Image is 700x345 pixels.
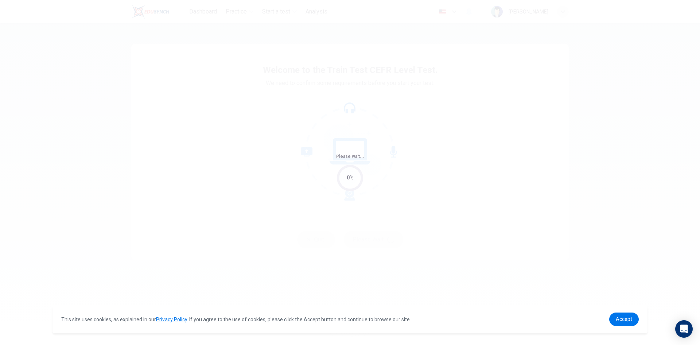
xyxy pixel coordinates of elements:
[336,154,364,159] span: Please wait...
[156,317,187,322] a: Privacy Policy
[616,316,632,322] span: Accept
[675,320,693,338] div: Open Intercom Messenger
[347,174,354,182] div: 0%
[609,313,639,326] a: dismiss cookie message
[61,317,411,322] span: This site uses cookies, as explained in our . If you agree to the use of cookies, please click th...
[52,305,647,333] div: cookieconsent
